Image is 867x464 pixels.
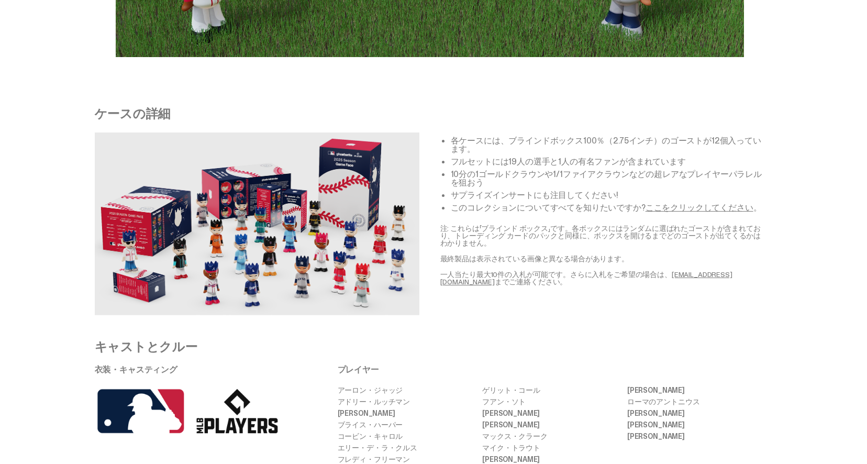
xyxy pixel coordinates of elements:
font: マックス・クラーク [482,432,548,441]
font: ケースの詳細 [95,105,171,121]
font: 一人当たり最大10件の入札が可能です。さらに入札をご希望の場合は、 [440,270,672,279]
font: フアン・ソト [482,397,526,406]
font: [PERSON_NAME] [627,432,685,441]
font: キャストとクルー [95,338,198,355]
font: [PERSON_NAME] [482,420,540,429]
font: アーロン・ジャッジ [338,385,403,395]
font: 10分の1ゴールドクラウンや1/1ファイアクラウンなどの超レアなプレイヤーパラレルを狙おう [451,169,762,188]
font: 注: これらは「ブラインド ボックス」です。各ボックスにはランダムに選ばれたゴーストが含まれており、トレーディング カードのパックと同様に、ボックスを開けるまでどのゴーストが出てくるかはわかりません。 [440,224,761,248]
font: マイク・トラウト [482,443,540,452]
font: このコレクションについてすべてを知りたいですか? [451,202,646,213]
font: [PERSON_NAME] [338,408,395,418]
font: [PERSON_NAME] [627,408,685,418]
font: [PERSON_NAME] [627,385,685,395]
font: 。 [753,202,762,213]
font: ブライス・ハーパー [338,420,403,429]
img: Case%20Details.png [95,132,419,315]
img: MLB%20logos.png [95,386,278,436]
font: までご連絡ください。 [495,277,568,286]
a: [EMAIL_ADDRESS][DOMAIN_NAME] [440,270,732,286]
font: コービン・キャロル [338,432,403,441]
font: ゲリット・コール [482,385,540,395]
a: ここをクリックしてください [646,202,753,213]
font: [PERSON_NAME] [482,455,540,464]
font: [PERSON_NAME] [627,420,685,429]
font: プレイヤー [338,364,379,375]
font: エリー・デ・ラ・クルス [338,443,417,452]
font: [PERSON_NAME] [482,408,540,418]
font: フルセットには19人の選手と1人の有名ファンが含まれています [451,156,686,167]
font: アドリー・ルッチマン [338,397,410,406]
font: フレディ・フリーマン [338,455,410,464]
font: 最終製品は表示されている画像と異なる場合があります。 [440,254,629,263]
font: 衣装・キャスティング [95,364,177,375]
font: 各ケースには、ブラインドボックス100％（2.75インチ）のゴーストが12個入っています。 [451,135,761,154]
font: ローマのアントニウス [627,397,700,406]
font: サプライズインサートにも注目してください! [451,190,619,201]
